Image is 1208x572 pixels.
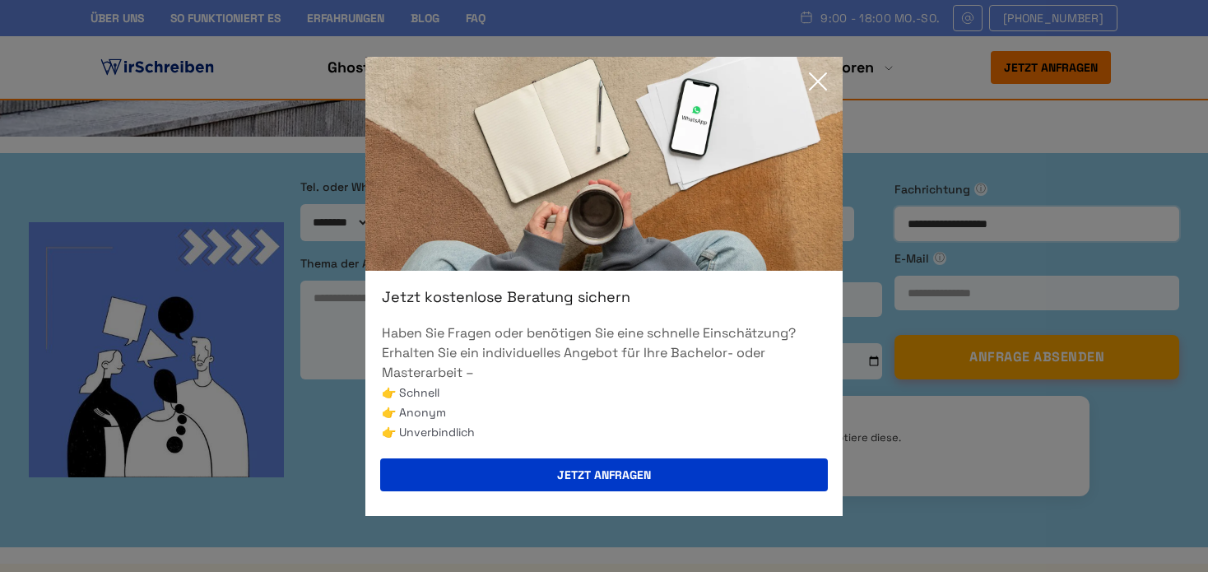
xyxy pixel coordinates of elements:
img: exit [365,57,843,271]
button: Jetzt anfragen [380,458,828,491]
li: 👉 Unverbindlich [382,422,826,442]
div: Jetzt kostenlose Beratung sichern [365,287,843,307]
li: 👉 Schnell [382,383,826,402]
li: 👉 Anonym [382,402,826,422]
p: Haben Sie Fragen oder benötigen Sie eine schnelle Einschätzung? Erhalten Sie ein individuelles An... [382,323,826,383]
